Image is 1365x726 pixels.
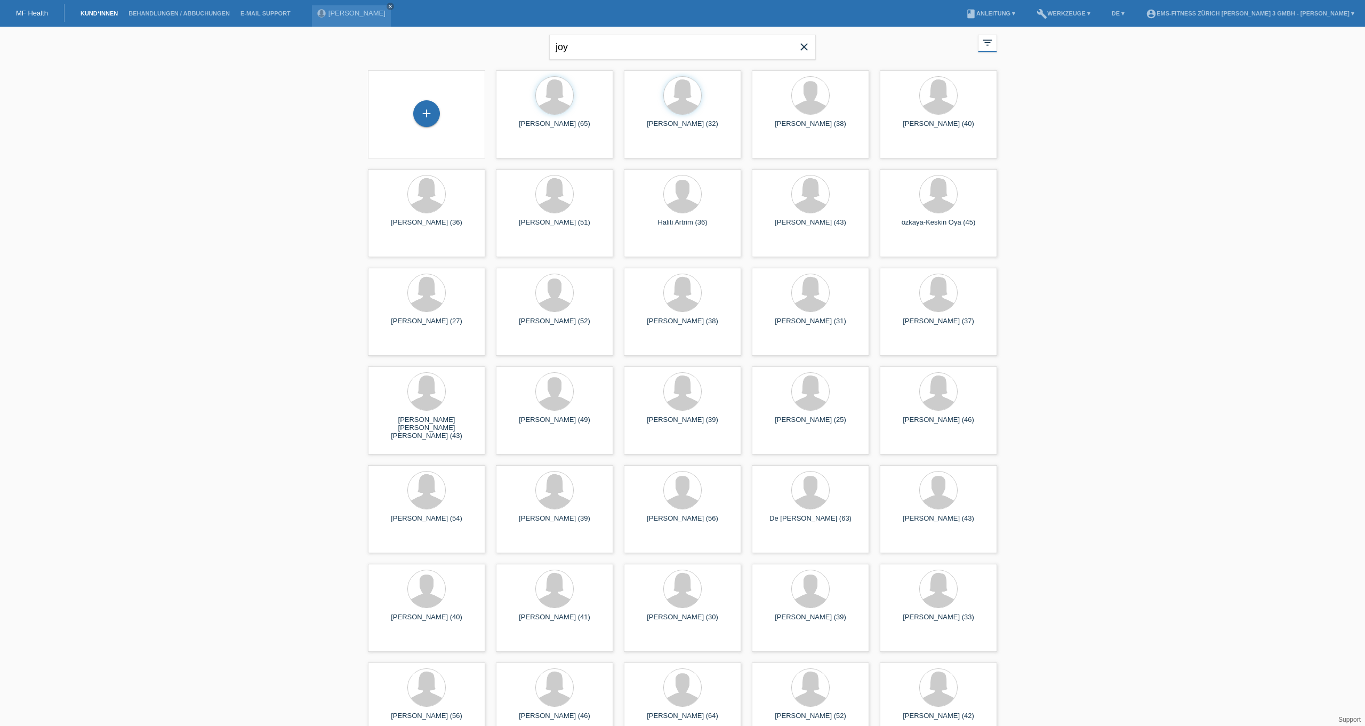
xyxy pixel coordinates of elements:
a: DE ▾ [1106,10,1130,17]
div: Kund*in hinzufügen [414,105,439,123]
div: De [PERSON_NAME] (63) [760,514,861,531]
div: Haliti Artrim (36) [632,218,733,235]
a: Behandlungen / Abbuchungen [123,10,235,17]
div: [PERSON_NAME] (39) [632,416,733,433]
div: [PERSON_NAME] (33) [888,613,989,630]
i: book [966,9,976,19]
div: [PERSON_NAME] (38) [632,317,733,334]
a: [PERSON_NAME] [328,9,386,17]
i: build [1037,9,1047,19]
div: [PERSON_NAME] (39) [504,514,605,531]
a: MF Health [16,9,48,17]
div: [PERSON_NAME] (39) [760,613,861,630]
div: [PERSON_NAME] (52) [504,317,605,334]
div: [PERSON_NAME] (30) [632,613,733,630]
div: [PERSON_NAME] (40) [888,119,989,137]
div: [PERSON_NAME] (43) [888,514,989,531]
a: Support [1338,716,1361,723]
div: [PERSON_NAME] (46) [888,416,989,433]
div: [PERSON_NAME] (41) [504,613,605,630]
i: close [798,41,810,53]
div: [PERSON_NAME] (54) [376,514,477,531]
a: account_circleEMS-Fitness Zürich [PERSON_NAME] 3 GmbH - [PERSON_NAME] ▾ [1141,10,1360,17]
a: close [387,3,394,10]
div: [PERSON_NAME] (49) [504,416,605,433]
div: [PERSON_NAME] (25) [760,416,861,433]
div: [PERSON_NAME] (36) [376,218,477,235]
div: [PERSON_NAME] (38) [760,119,861,137]
input: Suche... [549,35,816,60]
div: [PERSON_NAME] (51) [504,218,605,235]
i: filter_list [982,37,993,49]
i: close [388,4,393,9]
div: [PERSON_NAME] (31) [760,317,861,334]
div: [PERSON_NAME] [PERSON_NAME] [PERSON_NAME] (43) [376,416,477,435]
div: [PERSON_NAME] (65) [504,119,605,137]
div: [PERSON_NAME] (56) [632,514,733,531]
div: [PERSON_NAME] (37) [888,317,989,334]
a: buildWerkzeuge ▾ [1031,10,1096,17]
div: özkaya-Keskin Oya (45) [888,218,989,235]
a: Kund*innen [75,10,123,17]
div: [PERSON_NAME] (40) [376,613,477,630]
div: [PERSON_NAME] (43) [760,218,861,235]
div: [PERSON_NAME] (27) [376,317,477,334]
i: account_circle [1146,9,1157,19]
div: [PERSON_NAME] (32) [632,119,733,137]
a: bookAnleitung ▾ [960,10,1021,17]
a: E-Mail Support [235,10,296,17]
